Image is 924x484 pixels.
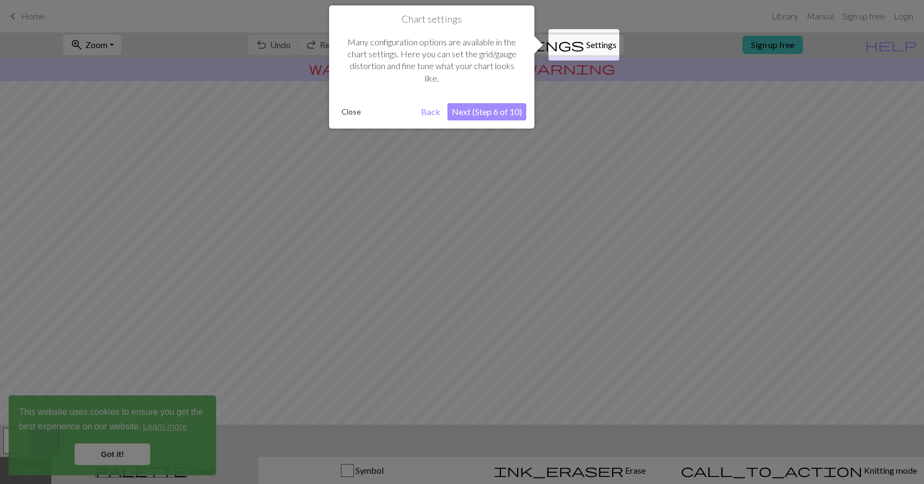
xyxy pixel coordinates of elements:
button: Close [337,104,365,120]
h1: Chart settings [337,14,526,25]
div: Many configuration options are available in the chart settings. Here you can set the grid/gauge d... [337,25,526,96]
button: Next (Step 6 of 10) [447,103,526,120]
div: Chart settings [329,5,534,129]
button: Back [417,103,445,120]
